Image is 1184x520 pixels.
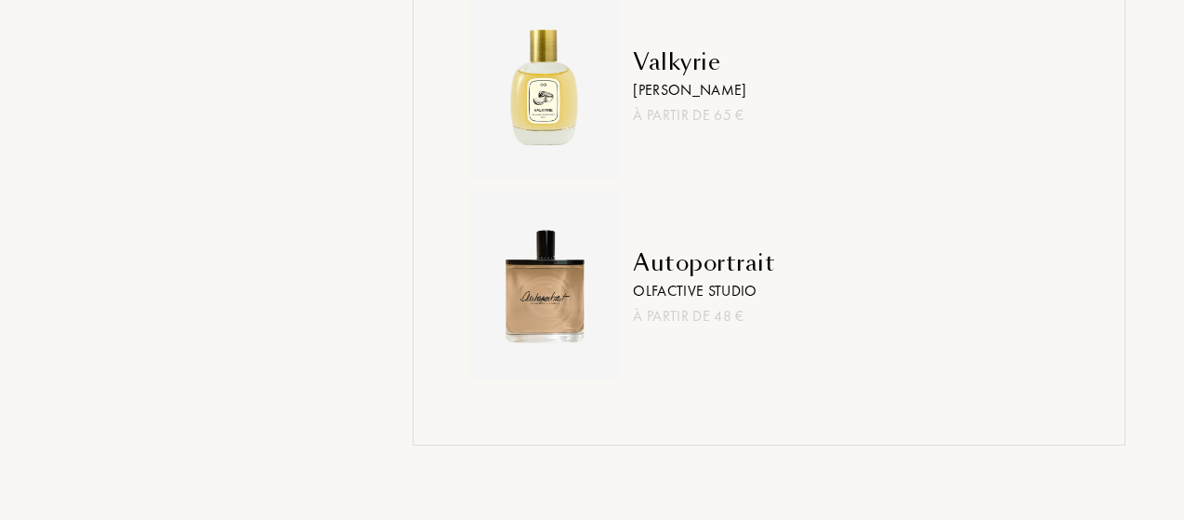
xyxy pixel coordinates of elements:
[633,45,746,78] div: Valkyrie
[633,78,746,100] div: [PERSON_NAME]
[455,193,1083,380] a: AutoportraitAutoportraitOlfactive StudioÀ partir de 48 €
[633,304,775,327] div: À partir de 48 €
[633,279,775,301] div: Olfactive Studio
[479,220,610,352] img: Autoportrait
[633,103,746,126] div: À partir de 65 €
[633,246,775,279] div: Autoportrait
[479,20,610,151] img: Valkyrie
